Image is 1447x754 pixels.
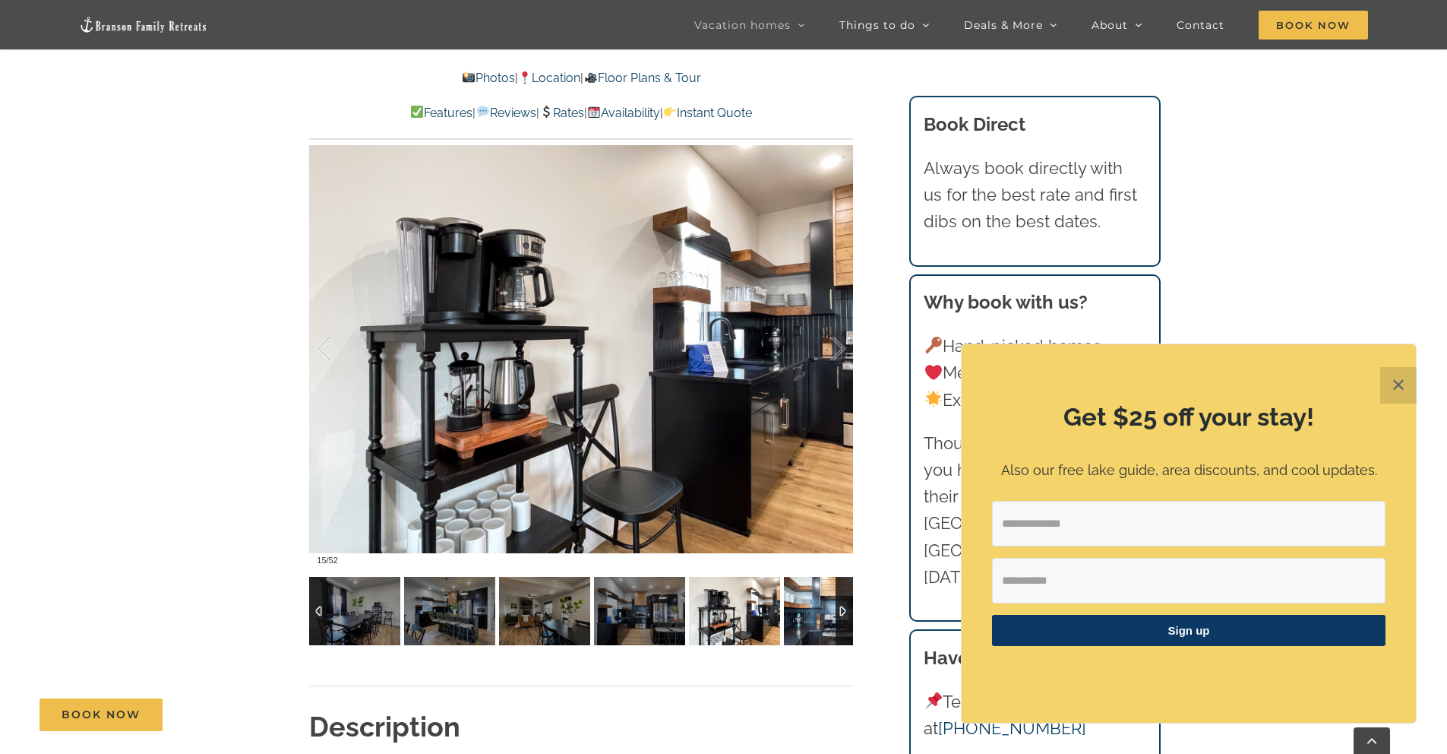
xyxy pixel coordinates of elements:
[588,106,600,118] img: 📆
[463,71,475,84] img: 📸
[39,699,163,731] a: Book Now
[410,106,472,120] a: Features
[992,501,1385,546] input: Email Address
[992,558,1385,604] input: First Name
[992,665,1385,681] p: ​
[477,106,489,118] img: 💬
[925,692,942,709] img: 📌
[462,71,515,85] a: Photos
[583,71,700,85] a: Floor Plans & Tour
[992,460,1385,482] p: Also our free lake guide, area discounts, and cool updates.
[689,577,780,645] img: 04-Wildflower-Lodge-at-Table-Rock-Lake-Branson-Family-Retreats-vacation-home-rental-1132-scaled.j...
[519,71,531,84] img: 📍
[309,103,853,123] p: | | | |
[404,577,495,645] img: 03-Wildflower-Lodge-at-Table-Rock-Lake-Branson-Family-Retreats-vacation-home-rental-1130-scaled.j...
[924,647,1074,669] strong: Have a question?
[540,106,552,118] img: 💲
[587,106,660,120] a: Availability
[79,16,208,33] img: Branson Family Retreats Logo
[518,71,580,85] a: Location
[475,106,536,120] a: Reviews
[924,289,1145,316] h3: Why book with us?
[309,68,853,88] p: | |
[499,577,590,645] img: 03-Wildflower-Lodge-at-Table-Rock-Lake-Branson-Family-Retreats-vacation-home-rental-1135-scaled.j...
[924,430,1145,591] p: Thousands of families like you have trusted us with their vacations to [GEOGRAPHIC_DATA] and [GEO...
[992,400,1385,435] h2: Get $25 off your stay!
[839,20,915,30] span: Things to do
[594,577,685,645] img: 04-Wildflower-Lodge-at-Table-Rock-Lake-Branson-Family-Retreats-vacation-home-rental-1131-scaled.j...
[1380,367,1417,404] button: Close
[925,391,942,407] img: 🌟
[1092,20,1128,30] span: About
[62,708,141,721] span: Book Now
[925,364,942,381] img: ❤️
[309,577,400,645] img: 03-Wildflower-Lodge-at-Table-Rock-Lake-Branson-Family-Retreats-vacation-home-rental-1129-scaled.j...
[924,333,1145,413] p: Hand-picked homes Memorable vacations Exceptional experience
[924,155,1145,236] p: Always book directly with us for the best rate and first dibs on the best dates.
[411,106,423,118] img: ✅
[964,20,1043,30] span: Deals & More
[924,689,1145,742] p: Text us at
[925,337,942,353] img: 🔑
[539,106,584,120] a: Rates
[1259,11,1368,40] span: Book Now
[585,71,597,84] img: 🎥
[663,106,752,120] a: Instant Quote
[664,106,676,118] img: 👉
[694,20,791,30] span: Vacation homes
[1177,20,1224,30] span: Contact
[924,113,1025,135] b: Book Direct
[784,577,875,645] img: 04-Wildflower-Lodge-at-Table-Rock-Lake-Branson-Family-Retreats-vacation-home-rental-1133-scaled.j...
[992,615,1385,646] button: Sign up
